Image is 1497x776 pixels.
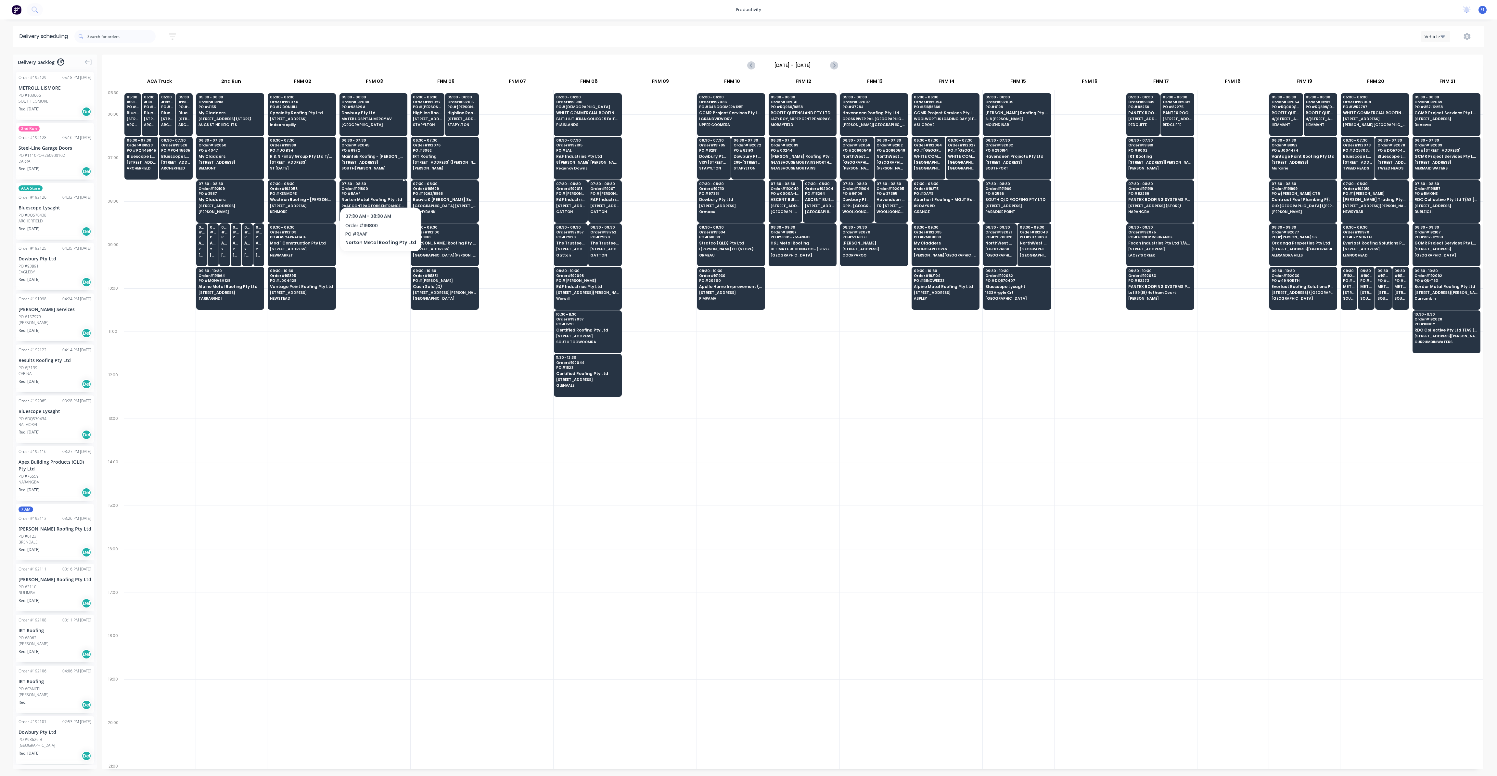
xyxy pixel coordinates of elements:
[948,143,977,147] span: Order # 192027
[985,148,1048,152] span: PO # 290184
[341,138,404,142] span: 06:30 - 07:30
[556,100,619,104] span: Order # 191990
[842,105,905,109] span: PO # 37284
[914,95,977,99] span: 05:30 - 06:30
[178,117,190,121] span: [STREET_ADDRESS][PERSON_NAME] (STORE)
[1128,100,1158,104] span: Order # 191839
[1272,111,1301,115] span: ROOFIT QUEENSLAND PTY LTD
[985,143,1048,147] span: Order # 192082
[1128,148,1191,152] span: PO # 8002
[914,123,977,127] span: ASHGROVE
[341,117,404,121] span: MATER HOSPITAL MERCY AV
[914,154,943,158] span: WHITE COMMERCIAL ROOFING PTY LTD
[771,138,834,142] span: 06:30 - 07:30
[985,111,1048,115] span: [PERSON_NAME] Roofing Pty Ltd
[556,111,619,115] span: WHITE COMMERCIAL ROOFING PTY LTD
[1272,105,1301,109] span: PO # RQ000/10373
[62,75,91,81] div: 05:18 PM [DATE]
[1163,117,1192,121] span: [STREET_ADDRESS][PERSON_NAME]
[699,117,762,121] span: 1 GRANDVIEW DRV
[734,143,763,147] span: Order # 192072
[985,138,1048,142] span: 06:30 - 07:30
[876,160,906,164] span: [GEOGRAPHIC_DATA] [STREET_ADDRESS][PERSON_NAME]
[19,144,91,151] div: Steel-Line Garage Doors
[12,5,21,15] img: Factory
[842,138,872,142] span: 06:30 - 07:30
[1128,138,1191,142] span: 06:30 - 07:30
[1306,117,1335,121] span: 4/[STREET_ADDRESS][PERSON_NAME] (STORE)
[413,123,442,127] span: STAPYLTON
[413,100,442,104] span: Order # 192022
[1412,76,1483,90] div: FNM 21
[19,106,40,112] span: Req. [DATE]
[771,148,834,152] span: PO # 03244
[447,117,477,121] span: [STREET_ADDRESS][PERSON_NAME]
[1340,76,1411,90] div: FNM 20
[270,143,333,147] span: Order # 191988
[482,76,553,90] div: FNM 07
[1272,117,1301,121] span: 4/[STREET_ADDRESS][PERSON_NAME] (STORE)
[413,105,442,109] span: PO # [PERSON_NAME]
[447,105,477,109] span: PO # [PERSON_NAME]
[734,166,763,170] span: STAPYLTON
[842,154,872,158] span: NorthWest Commercial Industries (QLD) P/L
[447,123,477,127] span: STAPYLTON
[771,123,834,127] span: MORAYFIELD
[198,166,262,170] span: BELMONT
[270,148,333,152] span: PO # UQ BSH
[410,76,481,90] div: FNM 06
[914,117,977,121] span: WOOLWORTHS LOADING BAY [STREET_ADDRESS][PERSON_NAME]
[1377,143,1407,147] span: Order # 192078
[985,105,1048,109] span: PO # 0198
[127,95,139,99] span: 05:30
[1425,33,1443,40] div: Vehicle
[413,143,476,147] span: Order # 192076
[1343,123,1406,127] span: [PERSON_NAME][GEOGRAPHIC_DATA]
[339,76,410,90] div: FNM 03
[771,111,834,115] span: ROOFIT QUEENSLAND PTY LTD
[198,111,262,115] span: My Cladders
[1306,111,1335,115] span: ROOFIT QUEENSLAND PTY LTD
[556,138,619,142] span: 06:30 - 07:30
[734,148,763,152] span: PO # 82193
[876,148,906,152] span: PO # 20660549
[699,182,762,186] span: 07:30 - 08:30
[771,154,834,158] span: [PERSON_NAME] Roofing Pty Ltd
[1414,166,1478,170] span: MERMAID WATERS
[699,154,728,158] span: Dowbury Pty Ltd
[161,143,190,147] span: Order # 191526
[447,111,477,115] span: Highline Roofing Pty Ltd
[270,95,333,99] span: 05:30 - 06:30
[19,135,46,141] div: Order # 192128
[413,182,476,186] span: 07:30 - 08:30
[556,117,619,121] span: FAITH LUTHERAN COLLEGE 5 FAITH AV
[270,166,333,170] span: ST [DATE]
[270,117,333,121] span: [STREET_ADDRESS]
[948,166,977,170] span: [GEOGRAPHIC_DATA]
[19,153,65,158] div: PO #1110POH250900102
[1272,166,1335,170] span: Murarrie
[696,76,767,90] div: FNM 10
[914,148,943,152] span: PO # [GEOGRAPHIC_DATA]
[985,160,1048,164] span: [STREET_ADDRESS]
[1163,123,1192,127] span: REDCLIFFE
[13,26,74,47] div: Delivery scheduling
[161,95,173,99] span: 05:30
[1306,95,1335,99] span: 05:30 - 06:30
[1197,76,1268,90] div: FNM 18
[270,154,333,158] span: R & N Finlay Group Pty Ltd T/as Sustainable
[198,117,262,121] span: [STREET_ADDRESS] (STORE)
[161,154,190,158] span: Bluescope Lysaght
[1272,100,1301,104] span: Order # 192054
[18,59,55,66] span: Delivery backlog
[127,160,156,164] span: [STREET_ADDRESS]
[127,154,156,158] span: Bluescope Lysaght
[341,166,404,170] span: SOUTH [PERSON_NAME]
[556,154,619,158] span: R&F Industries Pty Ltd
[178,95,190,99] span: 05:30
[1414,143,1478,147] span: Order # 192039
[341,111,404,115] span: Dowbury Pty Ltd
[102,110,124,154] div: 06:00
[144,100,156,104] span: # 191627
[1414,160,1478,164] span: [STREET_ADDRESS]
